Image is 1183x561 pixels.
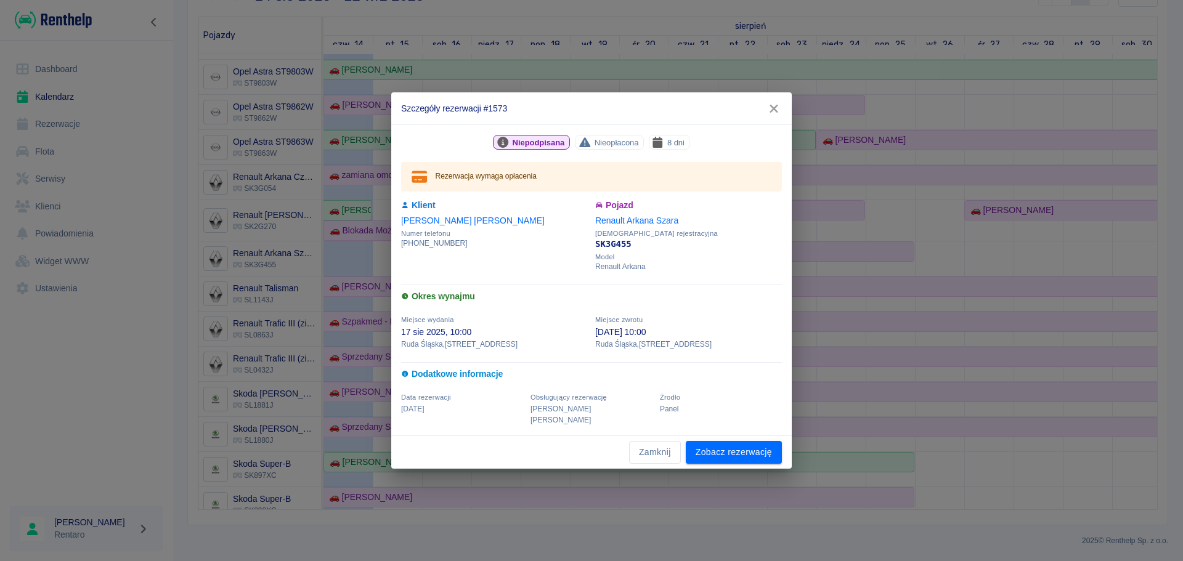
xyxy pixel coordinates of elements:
[401,316,454,323] span: Miejsce wydania
[595,261,782,272] p: Renault Arkana
[401,238,588,249] p: [PHONE_NUMBER]
[508,136,570,149] span: Niepodpisana
[401,199,588,212] h6: Klient
[595,216,678,225] a: Renault Arkana Szara
[660,394,680,401] span: Żrodło
[401,230,588,238] span: Numer telefonu
[662,136,689,149] span: 8 dni
[401,403,523,414] p: [DATE]
[401,290,782,303] h6: Okres wynajmu
[531,394,607,401] span: Obsługujący rezerwację
[401,339,588,350] p: Ruda Śląska , [STREET_ADDRESS]
[595,316,643,323] span: Miejsce zwrotu
[401,326,588,339] p: 17 sie 2025, 10:00
[391,92,792,124] h2: Szczegóły rezerwacji #1573
[595,326,782,339] p: [DATE] 10:00
[595,230,782,238] span: [DEMOGRAPHIC_DATA] rejestracyjna
[401,368,782,381] h6: Dodatkowe informacje
[595,253,782,261] span: Model
[686,441,782,464] a: Zobacz rezerwację
[401,216,545,225] a: [PERSON_NAME] [PERSON_NAME]
[629,441,681,464] button: Zamknij
[595,199,782,212] h6: Pojazd
[595,339,782,350] p: Ruda Śląska , [STREET_ADDRESS]
[401,394,451,401] span: Data rezerwacji
[595,238,782,251] p: SK3G455
[436,166,537,188] div: Rezerwacja wymaga opłacenia
[660,403,782,414] p: Panel
[531,403,652,426] p: [PERSON_NAME] [PERSON_NAME]
[590,136,644,149] span: Nieopłacona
